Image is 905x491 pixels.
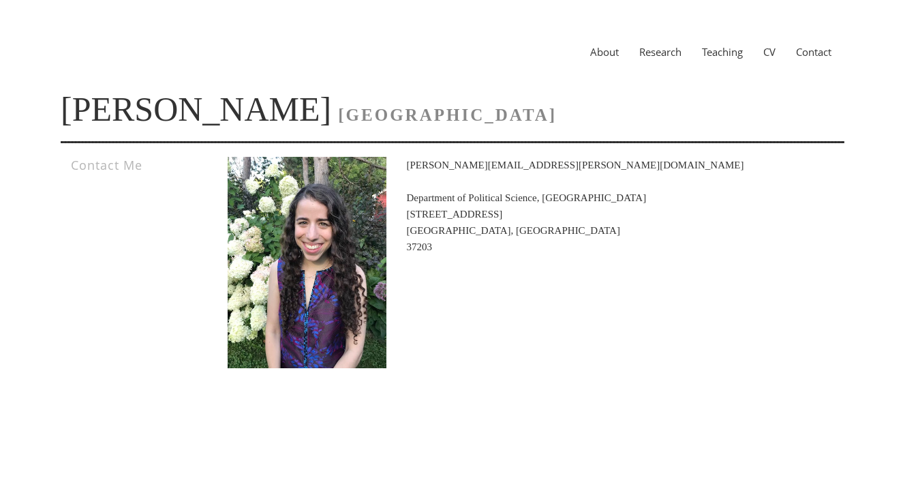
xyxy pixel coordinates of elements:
a: Teaching [692,45,753,59]
span: [GEOGRAPHIC_DATA] [338,106,557,124]
h3: Contact Me [71,157,189,173]
p: [PERSON_NAME][EMAIL_ADDRESS][PERSON_NAME][DOMAIN_NAME] Department of Political Science, [GEOGRAPH... [228,157,816,255]
a: Research [629,45,692,59]
a: About [580,45,629,59]
a: Contact [786,45,842,59]
img: Headshot [228,157,407,368]
a: [PERSON_NAME] [61,90,331,128]
a: CV [753,45,786,59]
